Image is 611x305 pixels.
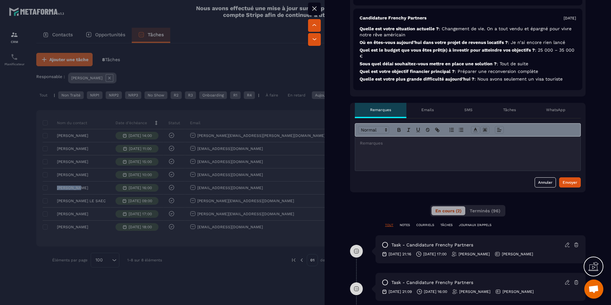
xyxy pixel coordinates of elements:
span: Terminés (96) [470,208,500,213]
p: JOURNAUX D'APPELS [459,223,491,227]
p: Quelle est votre situation actuelle ? [360,26,576,38]
button: Annuler [535,177,556,188]
p: Tâches [503,107,516,112]
span: En cours (2) [435,208,461,213]
span: : Préparer une reconversion complète [455,69,538,74]
p: Emails [421,107,434,112]
p: [DATE] 21:16 [389,252,411,257]
p: [PERSON_NAME] [459,252,490,257]
p: Remarques [370,107,391,112]
p: [PERSON_NAME] [502,252,533,257]
p: Quel est votre objectif financier principal ? [360,68,576,74]
p: Candidature Frenchy Partners [360,15,426,21]
p: TÂCHES [440,223,453,227]
p: TOUT [385,223,393,227]
p: [DATE] 21:09 [389,289,412,294]
p: SMS [464,107,473,112]
p: [DATE] [564,16,576,21]
div: Envoyer [563,179,577,186]
p: Quelle est votre plus grande difficulté aujourd’hui ? [360,76,576,82]
p: Quel est le budget que vous êtes prêt(e) à investir pour atteindre vos objectifs ? [360,47,576,59]
p: [PERSON_NAME] [502,289,534,294]
span: : Tout de suite [497,61,528,66]
span: : Changement de vie. On a tout vendu et épargné pour vivre notre rêve américain [360,26,572,37]
button: Terminés (96) [466,206,504,215]
p: task - Candidature Frenchy Partners [391,242,473,248]
button: En cours (2) [432,206,465,215]
div: Ouvrir le chat [584,280,603,299]
p: COURRIELS [416,223,434,227]
span: : Nous avons seulement un visa touriste [474,76,563,82]
button: Envoyer [559,177,581,188]
span: : Je n’ai encore rien lancé [508,40,565,45]
p: Où en êtes-vous aujourd’hui dans votre projet de revenus locatifs ? [360,39,576,46]
p: [PERSON_NAME] [459,289,490,294]
p: WhatsApp [546,107,565,112]
p: task - Candidature Frenchy Partners [391,280,473,286]
p: NOTES [400,223,410,227]
p: Sous quel délai souhaitez-vous mettre en place une solution ? [360,61,576,67]
p: [DATE] 16:00 [424,289,447,294]
p: [DATE] 17:00 [423,252,446,257]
